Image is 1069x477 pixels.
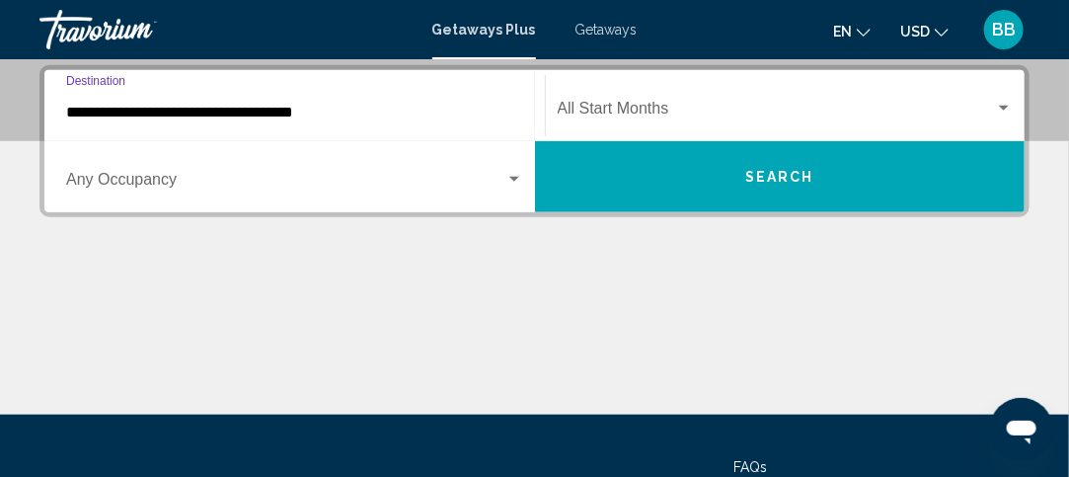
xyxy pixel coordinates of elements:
a: Getaways Plus [432,22,536,38]
a: Getaways [575,22,638,38]
a: FAQs [733,459,767,475]
span: Search [745,170,814,186]
button: Change currency [900,17,949,45]
div: Search widget [44,70,1025,212]
span: BB [992,20,1016,40]
span: USD [900,24,930,40]
button: Change language [833,17,871,45]
button: Search [535,141,1026,212]
iframe: Button to launch messaging window [990,398,1053,461]
button: User Menu [978,9,1030,50]
a: Travorium [39,10,413,49]
span: en [833,24,852,40]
